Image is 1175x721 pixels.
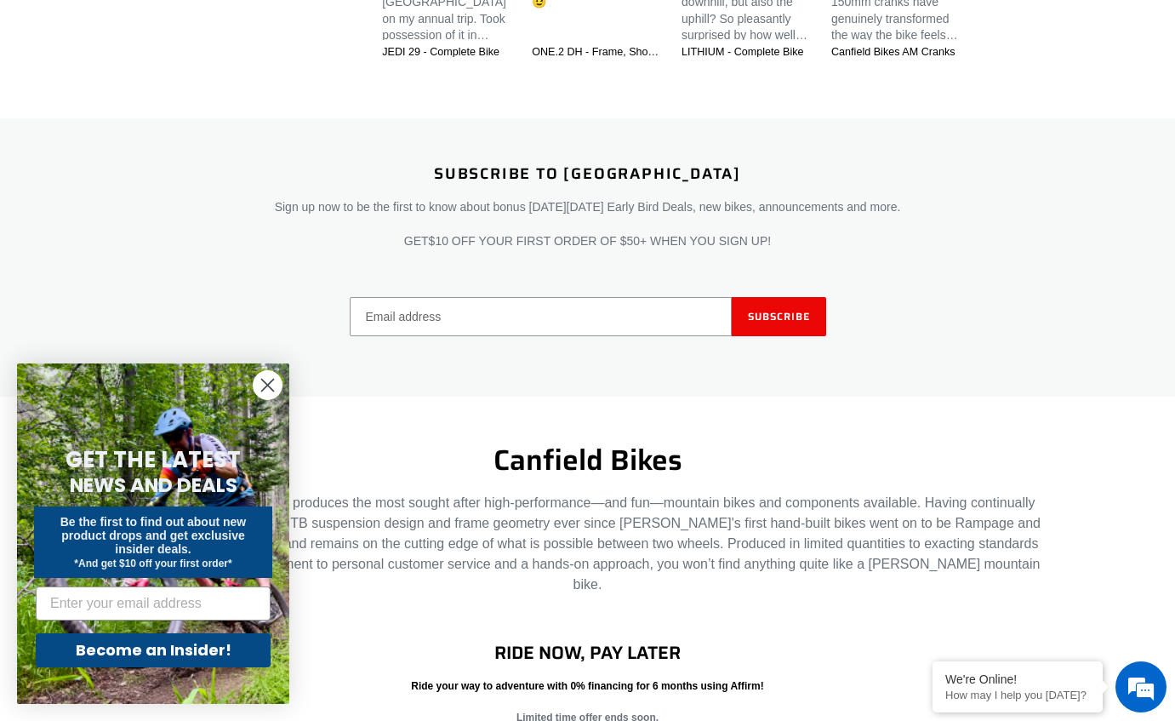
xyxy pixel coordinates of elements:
p: [PERSON_NAME] Bikes produces the most sought after high-performance—and fun—mountain bikes and co... [124,493,1052,595]
button: Become an Insider! [36,633,271,667]
span: *And get $10 off your first order* [74,558,231,569]
div: We're Online! [945,672,1090,686]
span: Be the first to find out about new product drops and get exclusive insider deals. [60,515,247,556]
span: Subscribe [748,308,810,324]
a: ONE.2 DH - Frame, Shock + Fork [532,45,661,60]
h2: Canfield Bikes [124,443,1052,478]
a: JEDI 29 - Complete Bike [382,45,511,60]
input: Enter your email address [36,587,271,621]
p: How may I help you today? [945,689,1090,701]
strong: Ride your way to adventure with 0% financing for 6 months using Affirm! [411,680,763,692]
h2: RIDE NOW, PAY LATER [282,642,893,663]
button: Subscribe [732,297,826,336]
p: GET$10 OFF YOUR FIRST ORDER OF $50+ WHEN YOU SIGN UP! [124,232,1052,250]
a: LITHIUM - Complete Bike [682,45,811,60]
h2: Subscribe to [GEOGRAPHIC_DATA] [124,165,1052,184]
button: Close dialog [253,370,282,400]
a: Canfield Bikes AM Cranks [831,45,961,60]
input: Email address [350,297,732,336]
span: GET THE LATEST [66,444,241,475]
p: Sign up now to be the first to know about bonus [DATE][DATE] Early Bird Deals, new bikes, announc... [124,198,1052,216]
span: NEWS AND DEALS [70,472,237,499]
